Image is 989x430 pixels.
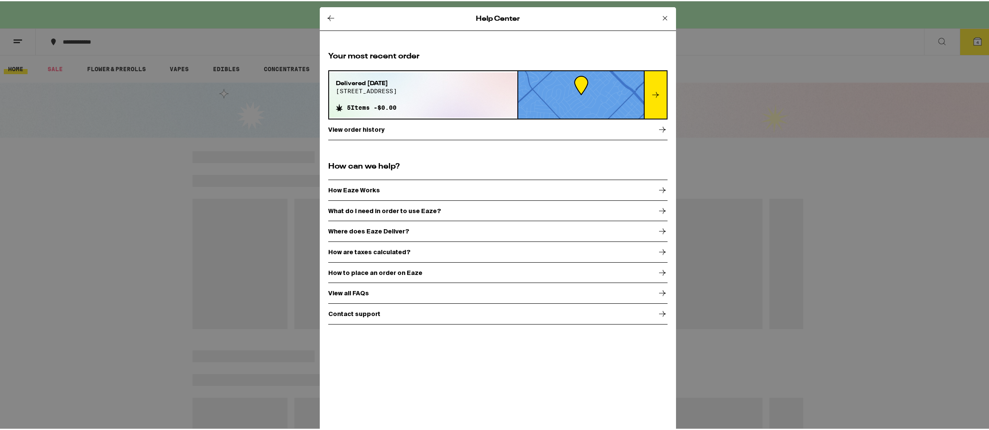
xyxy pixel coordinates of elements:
[336,86,397,93] span: [STREET_ADDRESS]
[328,240,668,261] a: How are taxes calculated?
[309,0,355,33] img: Vector.png
[328,268,422,275] p: How to place an order on Eaze
[328,199,668,220] a: What do I need in order to use Eaze?
[328,50,668,61] h2: Your most recent order
[328,281,668,302] a: View all FAQs
[328,160,668,171] h2: How can we help?
[328,289,369,295] p: View all FAQs
[40,48,143,69] div: Refer a friend with [PERSON_NAME]
[328,261,668,282] a: How to place an order on Eaze
[328,118,668,139] a: View order history
[328,247,411,254] p: How are taxes calculated?
[306,72,316,81] img: 81f27c5c-57f6-44aa-9514-2feda04d171f.png
[328,219,668,241] a: Where does Eaze Deliver?
[328,125,385,132] p: View order history
[347,103,397,110] span: 5 Items - $0.00
[320,6,676,30] div: Help Center
[328,309,380,316] p: Contact support
[328,178,668,200] a: How Eaze Works
[328,206,441,213] p: What do I need in order to use Eaze?
[221,31,330,57] button: Redirect to URL
[328,227,409,233] p: Where does Eaze Deliver?
[32,67,41,75] img: star.png
[39,27,197,48] div: Give $30, Get $40!
[336,78,397,86] span: Delivered [DATE]
[4,11,30,35] img: smile_yellow.png
[328,302,668,323] a: Contact support
[328,186,380,192] p: How Eaze Works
